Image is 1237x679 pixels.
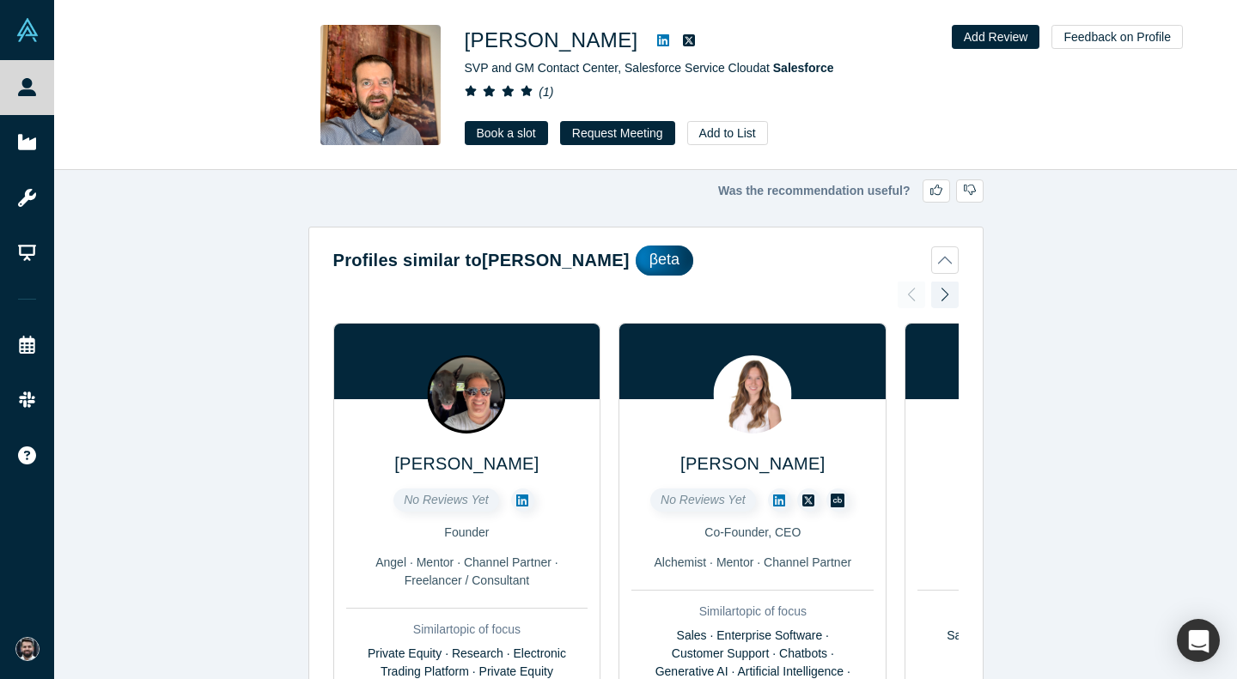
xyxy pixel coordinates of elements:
div: Angel · Mentor · Channel Partner · Freelancer / Consultant [346,554,588,590]
div: Similar topic of focus [631,603,874,621]
span: Founder [444,525,489,539]
span: No Reviews Yet [661,493,746,506]
span: No Reviews Yet [404,493,489,506]
a: [PERSON_NAME] [394,454,539,473]
img: Alchemist Vault Logo [15,18,40,42]
img: Ed Brandman's Profile Image [428,355,506,433]
h2: Profiles similar to [PERSON_NAME] [333,247,630,273]
button: Feedback on Profile [1051,25,1183,49]
i: ( 1 ) [539,85,553,99]
div: Similar topic of focus [917,603,1160,621]
div: Alchemist · Mentor · Channel Partner [631,554,874,572]
img: Alara Eren Iplikcioglu's Profile Image [714,355,792,433]
button: Profiles similar to[PERSON_NAME]βeta [333,246,959,276]
button: Add Review [952,25,1040,49]
button: Request Meeting [560,121,675,145]
div: Alchemist [917,554,1160,572]
a: Book a slot [465,121,548,145]
img: Rafi Wadan's Account [15,637,40,661]
span: Co-Founder, CEO [704,525,801,539]
div: βeta [636,246,693,276]
img: Ryan Nichols's Profile Image [320,25,441,145]
span: SVP and GM Contact Center, Salesforce Service Cloud at [465,61,834,75]
a: Salesforce [773,61,834,75]
h1: [PERSON_NAME] [465,25,638,56]
div: Was the recommendation useful? [308,179,984,203]
div: Similar topic of focus [346,621,588,639]
a: [PERSON_NAME] [680,454,825,473]
button: Add to List [687,121,768,145]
